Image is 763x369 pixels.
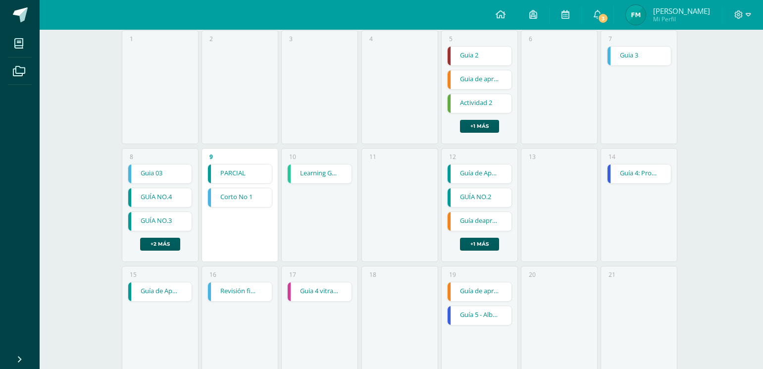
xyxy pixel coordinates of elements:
[369,35,373,43] div: 4
[369,270,376,279] div: 18
[447,188,512,208] div: GUÍA NO.2 | Tarea
[207,188,272,208] div: Corto No 1 | Tarea
[447,164,512,184] div: Guía de Aprendizaje No.3 | Tarea
[289,35,293,43] div: 3
[607,164,672,184] div: Guía 4: Proyecto para exposición | Tarea
[140,238,180,251] a: +2 más
[448,94,511,113] a: Actividad 2
[130,35,133,43] div: 1
[128,282,192,301] a: Guía de Aprendizaje No. 4
[207,164,272,184] div: PARCIAL | Tarea
[448,306,511,325] a: Guía 5 - Album de Símbolos de Diagramas de flujo
[447,282,512,302] div: Guía de aprendizaje 4 | Tarea
[448,47,511,65] a: Guia 2
[128,211,193,231] div: GUÍA NO.3 | Tarea
[448,164,511,183] a: Guía de Aprendizaje No.3
[289,270,296,279] div: 17
[447,70,512,90] div: Guia de aprendizaje 2 | Tarea
[449,270,456,279] div: 19
[529,270,536,279] div: 20
[460,120,499,133] a: +1 más
[529,35,532,43] div: 6
[608,164,671,183] a: Guía 4: Proyecto para exposición
[448,212,511,231] a: Guía deaprendizaje 3
[287,164,352,184] div: Learning Guide 2 | Tarea
[460,238,499,251] a: +1 más
[447,211,512,231] div: Guía deaprendizaje 3 | Tarea
[447,94,512,113] div: Actividad 2 | Tarea
[448,282,511,301] a: Guía de aprendizaje 4
[207,282,272,302] div: Revisión final de portafolio | Tarea
[529,153,536,161] div: 13
[128,212,192,231] a: GUÍA NO.3
[209,270,216,279] div: 16
[128,164,193,184] div: Guia 03 | Tarea
[448,188,511,207] a: GUÍA NO.2
[626,5,646,25] img: 50b7c5c1a8c774b213130d4e77bdd25a.png
[208,282,272,301] a: Revisión final de portafolio
[369,153,376,161] div: 11
[607,46,672,66] div: Guia 3 | Tarea
[208,188,272,207] a: Corto No 1
[609,153,615,161] div: 14
[287,282,352,302] div: Guia 4 vitrales | Tarea
[609,270,615,279] div: 21
[653,6,710,16] span: [PERSON_NAME]
[128,282,193,302] div: Guía de Aprendizaje No. 4 | Tarea
[128,188,193,208] div: GUÍA NO.4 | Tarea
[449,153,456,161] div: 12
[653,15,710,23] span: Mi Perfil
[598,13,609,24] span: 3
[209,153,213,161] div: 9
[447,306,512,325] div: Guía 5 - Album de Símbolos de Diagramas de flujo | Tarea
[609,35,612,43] div: 7
[608,47,671,65] a: Guia 3
[448,70,511,89] a: Guia de aprendizaje 2
[209,35,213,43] div: 2
[128,188,192,207] a: GUÍA NO.4
[208,164,272,183] a: PARCIAL
[288,164,352,183] a: Learning Guide 2
[128,164,192,183] a: Guia 03
[130,270,137,279] div: 15
[130,153,133,161] div: 8
[447,46,512,66] div: Guia 2 | Tarea
[449,35,453,43] div: 5
[289,153,296,161] div: 10
[288,282,352,301] a: Guia 4 vitrales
